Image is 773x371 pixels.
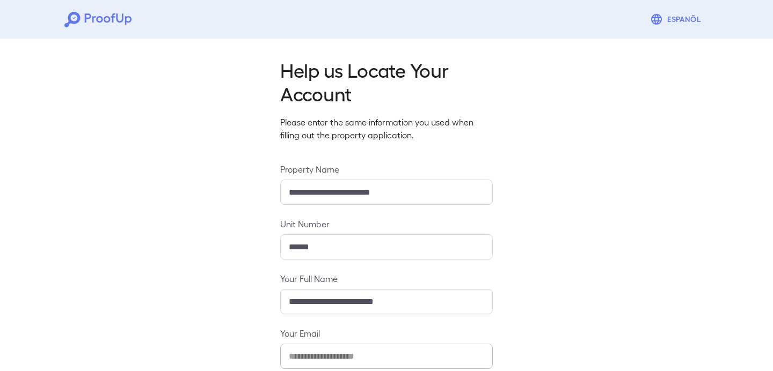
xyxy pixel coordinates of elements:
[280,58,493,105] h2: Help us Locate Your Account
[280,218,493,230] label: Unit Number
[280,163,493,175] label: Property Name
[280,327,493,339] label: Your Email
[280,272,493,285] label: Your Full Name
[280,116,493,142] p: Please enter the same information you used when filling out the property application.
[646,9,709,30] button: Espanõl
